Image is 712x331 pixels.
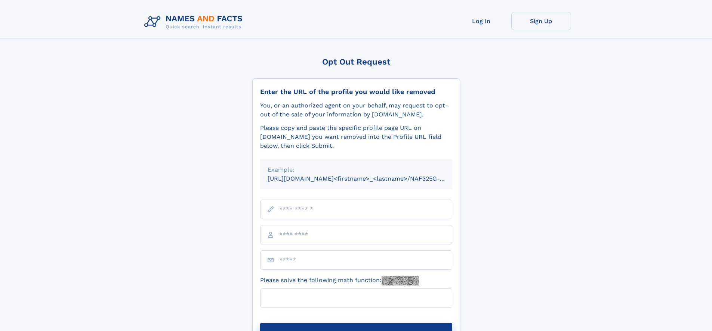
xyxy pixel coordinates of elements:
[260,276,419,285] label: Please solve the following math function:
[260,101,452,119] div: You, or an authorized agent on your behalf, may request to opt-out of the sale of your informatio...
[268,175,466,182] small: [URL][DOMAIN_NAME]<firstname>_<lastname>/NAF325G-xxxxxxxx
[141,12,249,32] img: Logo Names and Facts
[260,124,452,150] div: Please copy and paste the specific profile page URL on [DOMAIN_NAME] you want removed into the Pr...
[268,165,445,174] div: Example:
[451,12,511,30] a: Log In
[511,12,571,30] a: Sign Up
[260,88,452,96] div: Enter the URL of the profile you would like removed
[252,57,460,66] div: Opt Out Request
